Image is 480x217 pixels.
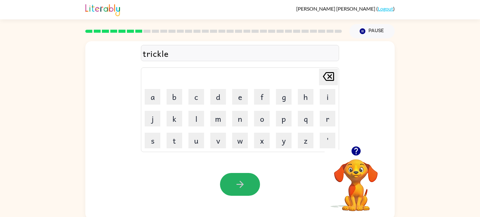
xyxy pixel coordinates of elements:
[143,47,337,60] div: trickle
[85,2,120,16] img: Literably
[188,89,204,105] button: c
[378,6,393,12] a: Logout
[188,133,204,148] button: u
[167,111,182,126] button: k
[320,111,335,126] button: r
[232,111,248,126] button: n
[254,89,270,105] button: f
[296,6,376,12] span: [PERSON_NAME] [PERSON_NAME]
[349,24,395,38] button: Pause
[210,89,226,105] button: d
[298,133,313,148] button: z
[167,89,182,105] button: b
[276,89,292,105] button: g
[298,111,313,126] button: q
[276,111,292,126] button: p
[254,133,270,148] button: x
[276,133,292,148] button: y
[254,111,270,126] button: o
[296,6,395,12] div: ( )
[188,111,204,126] button: l
[320,133,335,148] button: '
[232,133,248,148] button: w
[167,133,182,148] button: t
[145,111,160,126] button: j
[232,89,248,105] button: e
[325,150,387,212] video: Your browser must support playing .mp4 files to use Literably. Please try using another browser.
[210,133,226,148] button: v
[145,89,160,105] button: a
[298,89,313,105] button: h
[210,111,226,126] button: m
[320,89,335,105] button: i
[145,133,160,148] button: s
